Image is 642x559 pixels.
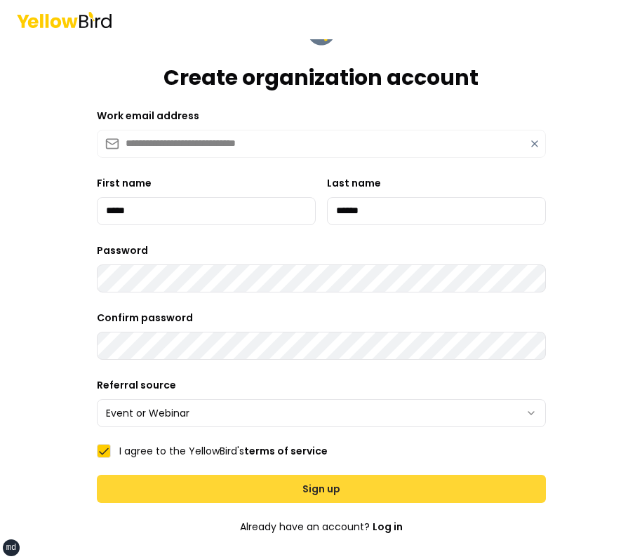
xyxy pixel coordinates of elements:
label: Password [97,243,148,257]
label: First name [97,176,152,190]
label: Confirm password [97,311,193,325]
h1: Create organization account [163,65,479,90]
a: Log in [373,520,403,534]
label: Work email address [97,109,199,123]
p: Already have an account? [97,520,546,534]
label: I agree to the YellowBird's [119,446,328,456]
div: md [6,542,16,553]
button: Sign up [97,475,546,503]
a: terms of service [244,444,328,458]
label: Last name [327,176,381,190]
label: Referral source [97,378,176,392]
